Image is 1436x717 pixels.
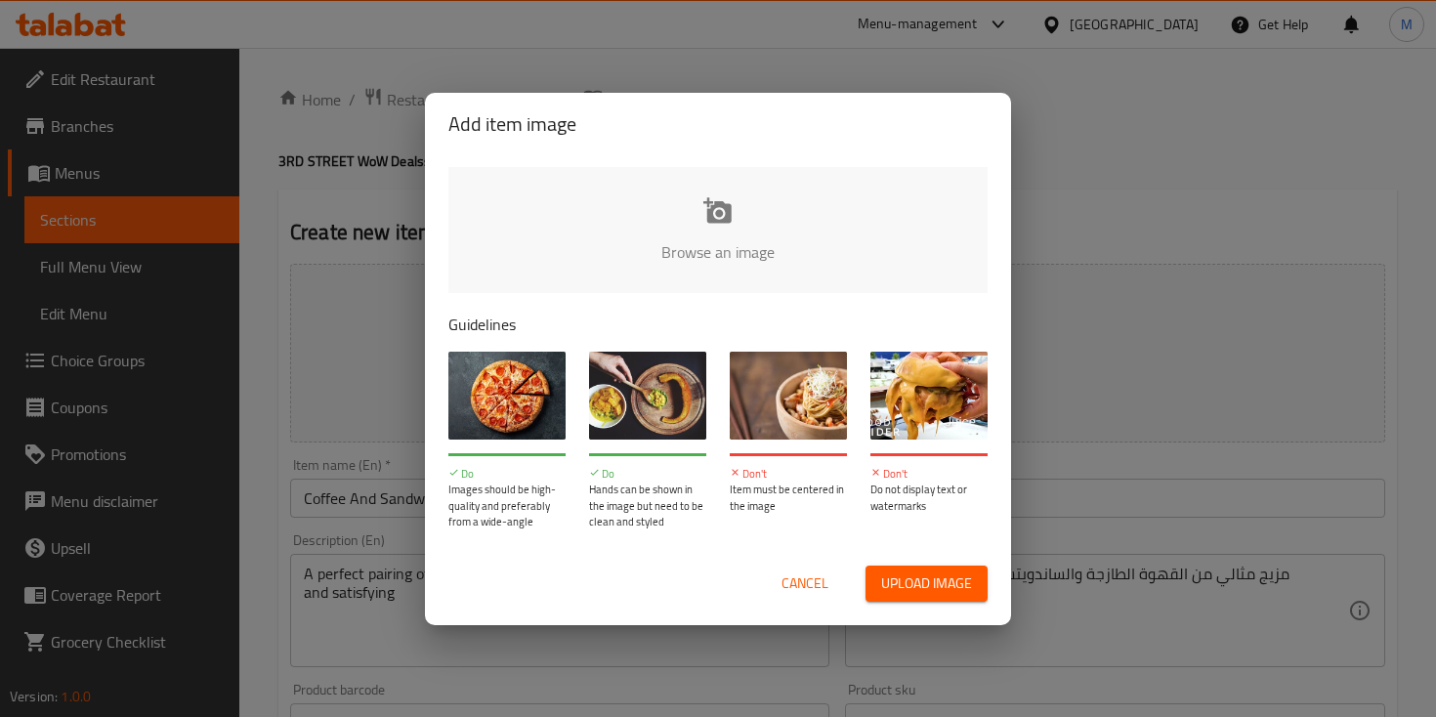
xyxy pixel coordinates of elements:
[866,566,988,602] button: Upload image
[730,352,847,440] img: guide-img-3@3x.jpg
[730,466,847,483] p: Don't
[448,352,566,440] img: guide-img-1@3x.jpg
[448,482,566,530] p: Images should be high-quality and preferably from a wide-angle
[448,108,988,140] h2: Add item image
[448,313,988,336] p: Guidelines
[870,466,988,483] p: Don't
[730,482,847,514] p: Item must be centered in the image
[589,352,706,440] img: guide-img-2@3x.jpg
[870,352,988,440] img: guide-img-4@3x.jpg
[881,571,972,596] span: Upload image
[870,482,988,514] p: Do not display text or watermarks
[774,566,836,602] button: Cancel
[781,571,828,596] span: Cancel
[589,482,706,530] p: Hands can be shown in the image but need to be clean and styled
[448,466,566,483] p: Do
[589,466,706,483] p: Do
